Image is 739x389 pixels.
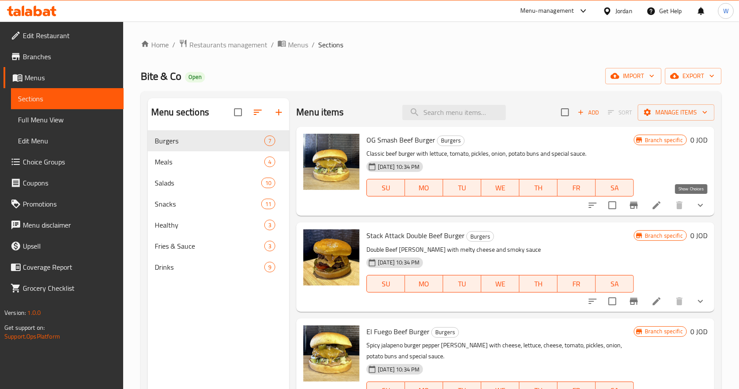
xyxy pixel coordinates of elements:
[405,275,443,293] button: MO
[556,103,574,121] span: Select section
[4,25,124,46] a: Edit Restaurant
[672,71,714,82] span: export
[690,325,707,338] h6: 0 JOD
[23,241,117,251] span: Upsell
[148,127,289,281] nav: Menu sections
[27,307,41,318] span: 1.0.0
[402,105,506,120] input: search
[695,296,706,307] svg: Show Choices
[179,39,267,50] a: Restaurants management
[605,68,661,84] button: import
[141,66,181,86] span: Bite & Co
[23,262,117,272] span: Coverage Report
[366,275,405,293] button: SU
[466,231,494,242] div: Burgers
[4,46,124,67] a: Branches
[641,136,686,144] span: Branch specific
[264,220,275,230] div: items
[23,283,117,293] span: Grocery Checklist
[23,199,117,209] span: Promotions
[155,199,261,209] span: Snacks
[374,258,423,267] span: [DATE] 10:34 PM
[4,331,60,342] a: Support.OpsPlatform
[690,229,707,242] h6: 0 JOD
[141,39,721,50] nav: breadcrumb
[155,157,264,167] div: Meals
[4,278,124,299] a: Grocery Checklist
[574,106,602,119] span: Add item
[11,109,124,130] a: Full Menu View
[523,278,554,290] span: TH
[582,195,603,216] button: sort-choices
[481,179,519,196] button: WE
[189,39,267,50] span: Restaurants management
[481,275,519,293] button: WE
[366,325,430,338] span: El Fuego Beef Burger
[4,193,124,214] a: Promotions
[443,179,481,196] button: TU
[651,200,662,211] a: Edit menu item
[366,340,633,362] p: Spicy jalapeno burger pepper [PERSON_NAME] with cheese, lettuce, cheese, tomato, pickles, onion, ...
[596,275,634,293] button: SA
[261,178,275,188] div: items
[485,278,516,290] span: WE
[447,278,478,290] span: TU
[262,200,275,208] span: 11
[264,157,275,167] div: items
[582,291,603,312] button: sort-choices
[443,275,481,293] button: TU
[268,102,289,123] button: Add section
[602,106,638,119] span: Select section first
[447,182,478,194] span: TU
[576,107,600,118] span: Add
[185,72,205,82] div: Open
[155,262,264,272] span: Drinks
[599,182,630,194] span: SA
[155,136,264,146] div: Burgers
[265,242,275,250] span: 3
[370,182,401,194] span: SU
[690,291,711,312] button: show more
[265,137,275,145] span: 7
[172,39,175,50] li: /
[723,6,728,16] span: W
[151,106,209,119] h2: Menu sections
[23,220,117,230] span: Menu disclaimer
[148,172,289,193] div: Salads10
[264,262,275,272] div: items
[690,195,711,216] button: show more
[596,179,634,196] button: SA
[615,6,632,16] div: Jordan
[523,182,554,194] span: TH
[4,236,124,257] a: Upsell
[4,257,124,278] a: Coverage Report
[432,327,458,337] span: Burgers
[370,278,401,290] span: SU
[148,236,289,257] div: Fries & Sauce3
[519,275,558,293] button: TH
[265,221,275,229] span: 3
[366,133,435,146] span: OG Smash Beef Burger
[264,136,275,146] div: items
[366,229,465,242] span: Stack Attack Double Beef Burger
[641,232,686,240] span: Branch specific
[405,179,443,196] button: MO
[651,296,662,307] a: Edit menu item
[148,214,289,236] div: Healthy3
[23,178,117,188] span: Coupons
[264,241,275,251] div: items
[665,68,721,84] button: export
[155,220,264,230] span: Healthy
[669,291,690,312] button: delete
[409,278,440,290] span: MO
[18,136,117,146] span: Edit Menu
[155,241,264,251] div: Fries & Sauce
[148,151,289,172] div: Meals4
[155,178,261,188] span: Salads
[599,278,630,290] span: SA
[409,182,440,194] span: MO
[4,214,124,236] a: Menu disclaimer
[11,130,124,151] a: Edit Menu
[638,104,714,121] button: Manage items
